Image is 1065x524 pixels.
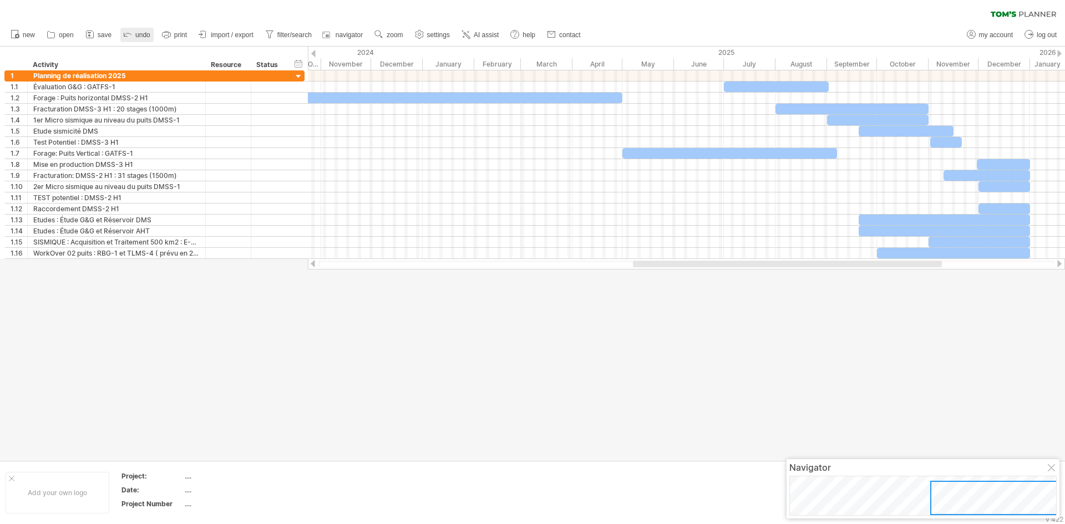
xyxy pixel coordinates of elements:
div: August 2025 [775,58,827,70]
a: filter/search [262,28,315,42]
a: open [44,28,77,42]
span: log out [1037,31,1057,39]
div: December 2025 [978,58,1030,70]
div: SISMIQUE : Acquisition et Traitement 500 km2 : E-DMS 3D [33,237,200,247]
div: April 2025 [572,58,622,70]
div: Forage: Puits Vertical : GATFS-1 [33,148,200,159]
div: September 2025 [827,58,877,70]
a: navigator [321,28,366,42]
div: 1 [11,70,27,81]
a: undo [120,28,154,42]
div: Évaluation G&G : GATFS-1 [33,82,200,92]
div: July 2025 [724,58,775,70]
span: undo [135,31,150,39]
div: 2er Micro sismique au niveau du puits DMSS-1 [33,181,200,192]
div: Project Number [121,499,182,508]
a: zoom [372,28,406,42]
span: AI assist [474,31,499,39]
div: January 2025 [423,58,474,70]
a: print [159,28,190,42]
div: 1.3 [11,104,27,114]
div: Navigator [789,462,1057,473]
div: Resource [211,59,245,70]
div: 1.1 [11,82,27,92]
div: 1.2 [11,93,27,103]
div: 1.6 [11,137,27,147]
div: 1.10 [11,181,27,192]
a: AI assist [459,28,502,42]
div: 2025 [423,47,1030,58]
a: import / export [196,28,257,42]
div: Etude sismicité DMS [33,126,200,136]
div: TEST potentiel : DMSS-2 H1 [33,192,200,203]
div: Fracturation DMSS-3 H1 : 20 stages (1000m) [33,104,200,114]
div: Mise en production DMSS-3 H1 [33,159,200,170]
div: v 422 [1046,515,1063,523]
span: print [174,31,187,39]
div: Activity [33,59,199,70]
div: Planning de réalisation 2025 [33,70,200,81]
span: new [23,31,35,39]
div: 1.4 [11,115,27,125]
div: 1.5 [11,126,27,136]
a: new [8,28,38,42]
div: 1.9 [11,170,27,181]
div: Test Potentiel : DMSS-3 H1 [33,137,200,147]
div: 1.8 [11,159,27,170]
div: Project: [121,471,182,481]
div: June 2025 [674,58,724,70]
a: settings [412,28,453,42]
a: my account [964,28,1016,42]
div: 1.7 [11,148,27,159]
div: WorkOver 02 puits : RBG-1 et TLMS-4 ( prévu en 2026 , avancé en 2025 ) [33,248,200,258]
span: zoom [387,31,403,39]
span: open [59,31,74,39]
div: February 2025 [474,58,521,70]
div: Etudes : Étude G&G et Réservoir AHT [33,226,200,236]
span: contact [559,31,581,39]
a: help [508,28,539,42]
div: March 2025 [521,58,572,70]
span: settings [427,31,450,39]
div: Fracturation: DMSS-2 H1 : 31 stages (1500m) [33,170,200,181]
a: contact [544,28,584,42]
span: filter/search [277,31,312,39]
div: 1.15 [11,237,27,247]
span: save [98,31,111,39]
span: navigator [336,31,363,39]
div: October 2025 [877,58,929,70]
a: log out [1022,28,1060,42]
div: 1er Micro sismique au niveau du puits DMSS-1 [33,115,200,125]
span: my account [979,31,1013,39]
div: 1.12 [11,204,27,214]
div: May 2025 [622,58,674,70]
div: Add your own logo [6,472,109,513]
a: save [83,28,115,42]
div: .... [185,471,278,481]
div: 1.16 [11,248,27,258]
div: .... [185,485,278,495]
div: 1.13 [11,215,27,225]
span: help [523,31,535,39]
span: import / export [211,31,253,39]
div: Forage : Puits horizontal DMSS-2 H1 [33,93,200,103]
div: Status [256,59,281,70]
div: November 2024 [321,58,371,70]
div: 1.14 [11,226,27,236]
div: December 2024 [371,58,423,70]
div: November 2025 [929,58,978,70]
div: .... [185,499,278,508]
div: 1.11 [11,192,27,203]
div: Raccordement DMSS-2 H1 [33,204,200,214]
div: Date: [121,485,182,495]
div: Etudes : Étude G&G et Réservoir DMS [33,215,200,225]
